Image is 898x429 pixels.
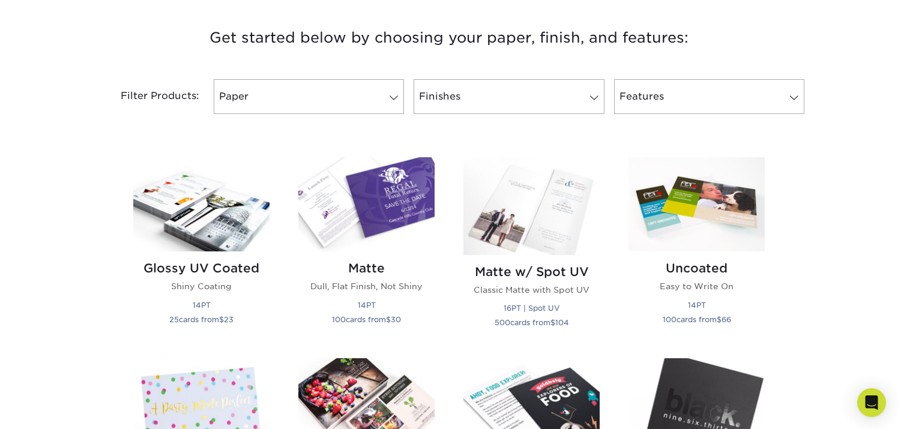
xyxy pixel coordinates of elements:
img: Matte Postcards [298,157,435,251]
p: Classic Matte with Spot UV [463,284,600,296]
small: 14PT [193,301,211,310]
span: $ [550,318,555,327]
a: Finishes [414,79,604,114]
a: Glossy UV Coated Postcards Glossy UV Coated Shiny Coating 14PT 25cards from$23 [133,157,270,344]
h2: Glossy UV Coated [133,261,270,275]
h2: Uncoated [628,261,765,275]
div: Filter Products: [89,79,209,114]
h2: Matte w/ Spot UV [463,265,600,279]
img: Uncoated Postcards [628,157,765,251]
span: 100 [332,315,346,324]
small: cards from [169,315,234,324]
small: 14PT [688,301,706,310]
img: Glossy UV Coated Postcards [133,157,270,251]
small: cards from [332,315,401,324]
a: Uncoated Postcards Uncoated Easy to Write On 14PT 100cards from$66 [628,157,765,344]
span: 25 [169,315,179,324]
img: Matte w/ Spot UV Postcards [463,157,600,254]
small: cards from [495,318,569,327]
h2: Matte [298,261,435,275]
small: cards from [663,315,731,324]
small: 16PT | Spot UV [504,304,559,313]
a: Matte w/ Spot UV Postcards Matte w/ Spot UV Classic Matte with Spot UV 16PT | Spot UV 500cards fr... [463,157,600,344]
h3: Get started below by choosing your paper, finish, and features: [98,11,800,65]
span: 23 [224,315,234,324]
span: 66 [722,315,731,324]
div: Open Intercom Messenger [857,388,886,417]
p: Dull, Flat Finish, Not Shiny [298,280,435,292]
a: Matte Postcards Matte Dull, Flat Finish, Not Shiny 14PT 100cards from$30 [298,157,435,344]
span: 104 [555,318,569,327]
span: $ [717,315,722,324]
a: Features [614,79,804,114]
span: 500 [495,318,510,327]
a: Paper [214,79,404,114]
p: Shiny Coating [133,280,270,292]
p: Easy to Write On [628,280,765,292]
span: $ [219,315,224,324]
span: $ [386,315,391,324]
span: 30 [391,315,401,324]
small: 14PT [358,301,376,310]
span: 100 [663,315,677,324]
